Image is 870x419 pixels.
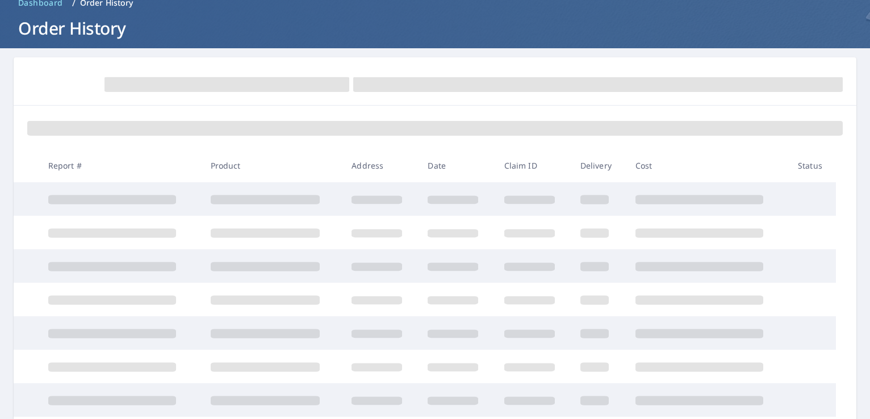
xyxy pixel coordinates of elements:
[789,149,836,182] th: Status
[14,16,856,40] h1: Order History
[342,149,419,182] th: Address
[419,149,495,182] th: Date
[571,149,626,182] th: Delivery
[39,149,202,182] th: Report #
[202,149,343,182] th: Product
[626,149,789,182] th: Cost
[495,149,571,182] th: Claim ID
